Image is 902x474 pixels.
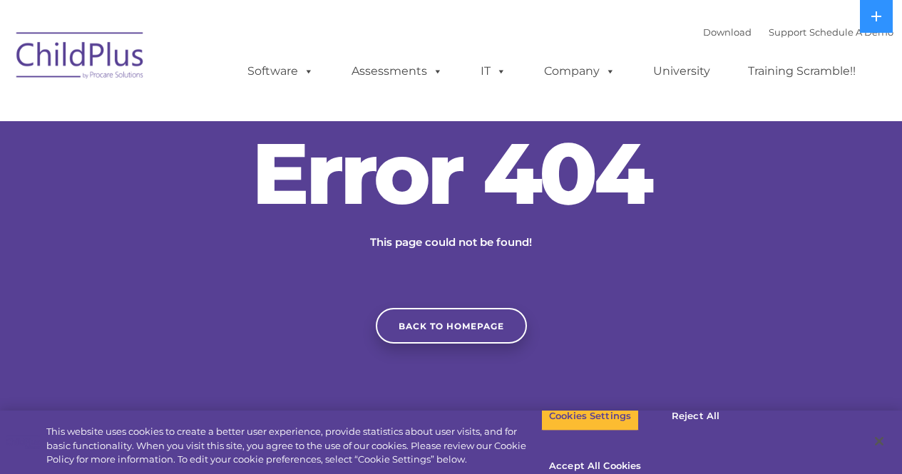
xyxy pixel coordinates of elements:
a: Software [233,57,328,86]
img: ChildPlus by Procare Solutions [9,22,152,93]
a: Schedule A Demo [809,26,893,38]
a: Assessments [337,57,457,86]
font: | [703,26,893,38]
button: Reject All [651,401,740,431]
a: Company [530,57,630,86]
a: Training Scramble!! [734,57,870,86]
a: University [639,57,724,86]
a: IT [466,57,521,86]
div: This website uses cookies to create a better user experience, provide statistics about user visit... [46,425,541,467]
a: Support [769,26,806,38]
p: This page could not be found! [302,234,601,251]
button: Cookies Settings [541,401,639,431]
h2: Error 404 [237,130,665,216]
button: Close [863,426,895,457]
a: Download [703,26,752,38]
a: Back to homepage [376,308,527,344]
